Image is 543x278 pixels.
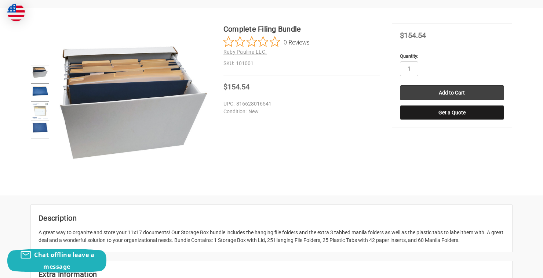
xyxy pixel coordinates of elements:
button: Chat offline leave a message [7,249,106,272]
dt: SKU: [223,60,234,67]
h2: Description [39,213,504,224]
h1: Complete Filing Bundle [223,24,380,35]
dt: UPC: [223,100,234,108]
img: Complete Filing Bundle [32,121,48,134]
dd: 816628016541 [223,100,376,108]
img: Complete Filing Bundle [55,44,211,159]
span: Chat offline leave a message [34,251,94,271]
label: Quantity: [400,53,504,60]
span: $154.54 [400,31,426,40]
dt: Condition: [223,108,247,115]
span: $154.54 [223,82,249,91]
button: Rated 0 out of 5 stars from 0 reviews. Jump to reviews. [223,36,310,47]
dd: New [223,108,376,115]
span: 0 Reviews [284,36,310,47]
dd: 101001 [223,60,380,67]
div: A great way to organize and store your 11x17 documents! Our Storage Box bundle includes the hangi... [39,229,504,244]
img: Complete Filing Bundle [32,85,48,96]
a: Ruby Paulina LLC. [223,49,267,55]
input: Add to Cart [400,85,504,100]
img: Complete Filing Bundle [32,103,48,119]
button: Get a Quote [400,105,504,120]
img: duty and tax information for United States [7,4,25,21]
img: Complete Filing Bundle [32,66,48,78]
